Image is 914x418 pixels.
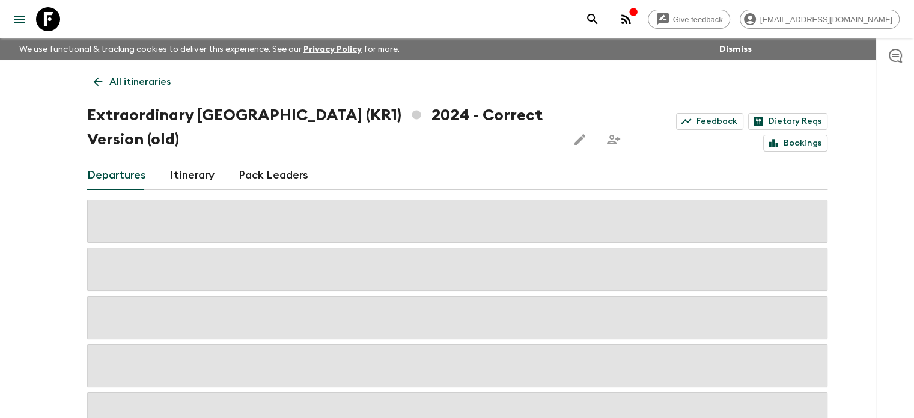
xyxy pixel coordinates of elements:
[676,113,743,130] a: Feedback
[602,128,626,152] span: Share this itinerary
[568,128,592,152] button: Edit this itinerary
[666,15,730,24] span: Give feedback
[14,38,404,60] p: We use functional & tracking cookies to deliver this experience. See our for more.
[748,113,827,130] a: Dietary Reqs
[763,135,827,152] a: Bookings
[648,10,730,29] a: Give feedback
[303,45,362,54] a: Privacy Policy
[754,15,899,24] span: [EMAIL_ADDRESS][DOMAIN_NAME]
[87,161,146,190] a: Departures
[87,103,558,152] h1: Extraordinary [GEOGRAPHIC_DATA] (KR1) 2024 - Correct Version (old)
[716,41,755,58] button: Dismiss
[740,10,900,29] div: [EMAIL_ADDRESS][DOMAIN_NAME]
[7,7,31,31] button: menu
[239,161,308,190] a: Pack Leaders
[87,70,177,94] a: All itineraries
[170,161,215,190] a: Itinerary
[580,7,605,31] button: search adventures
[109,75,171,89] p: All itineraries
